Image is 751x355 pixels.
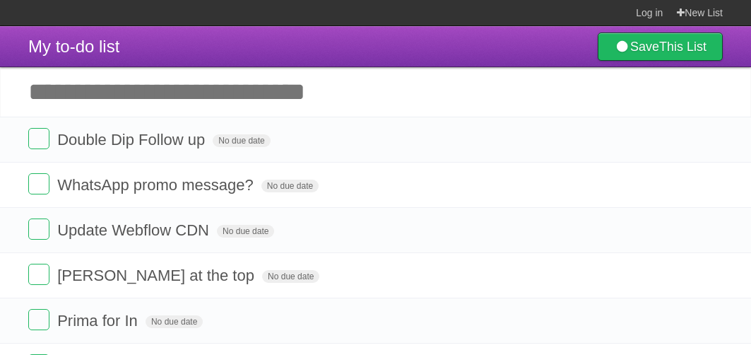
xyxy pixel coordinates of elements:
span: No due date [146,315,203,328]
label: Done [28,128,49,149]
span: No due date [261,180,319,192]
label: Done [28,219,49,240]
span: Double Dip Follow up [57,131,208,149]
label: Done [28,173,49,194]
span: Prima for In [57,312,141,330]
label: Done [28,309,49,330]
a: SaveThis List [598,33,723,61]
label: Done [28,264,49,285]
span: WhatsApp promo message? [57,176,257,194]
span: No due date [217,225,274,238]
b: This List [659,40,706,54]
span: Update Webflow CDN [57,221,213,239]
span: [PERSON_NAME] at the top [57,267,258,284]
span: My to-do list [28,37,119,56]
span: No due date [262,270,319,283]
span: No due date [213,134,270,147]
